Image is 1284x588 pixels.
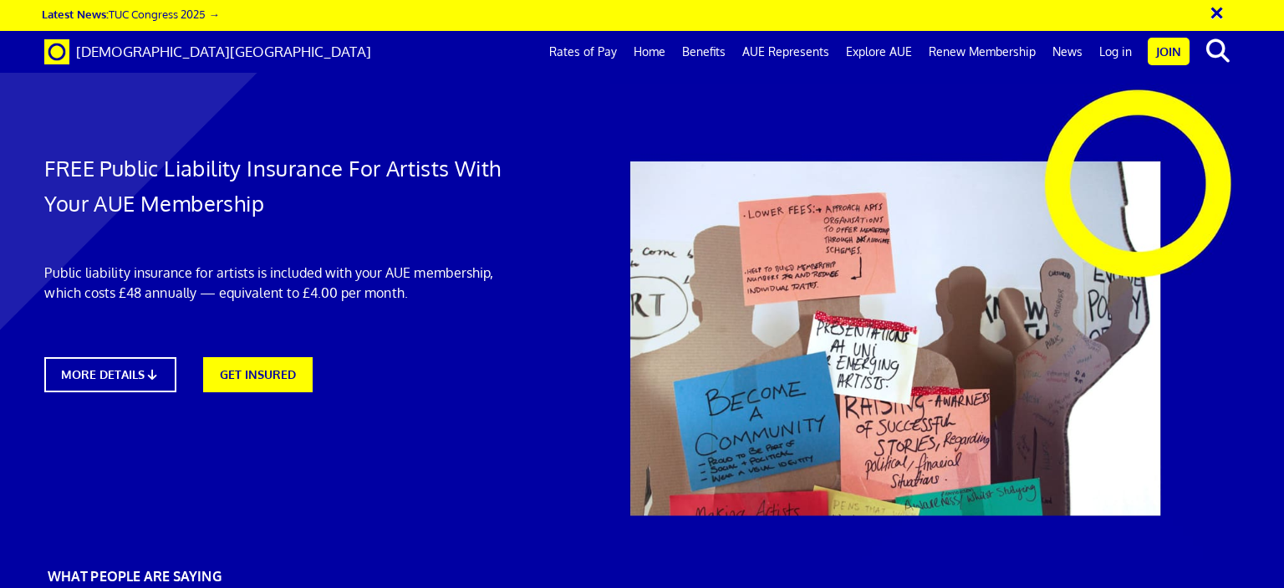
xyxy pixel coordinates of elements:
[203,357,313,392] a: GET INSURED
[42,7,219,21] a: Latest News:TUC Congress 2025 →
[1148,38,1190,65] a: Join
[76,43,371,60] span: [DEMOGRAPHIC_DATA][GEOGRAPHIC_DATA]
[920,31,1044,73] a: Renew Membership
[1193,33,1244,69] button: search
[44,357,176,392] a: MORE DETAILS
[32,31,384,73] a: Brand [DEMOGRAPHIC_DATA][GEOGRAPHIC_DATA]
[44,263,527,303] p: Public liability insurance for artists is included with your AUE membership, which costs £48 annu...
[1091,31,1140,73] a: Log in
[734,31,838,73] a: AUE Represents
[838,31,920,73] a: Explore AUE
[42,7,109,21] strong: Latest News:
[674,31,734,73] a: Benefits
[44,151,527,221] h1: FREE Public Liability Insurance For Artists With Your AUE Membership
[541,31,625,73] a: Rates of Pay
[625,31,674,73] a: Home
[1044,31,1091,73] a: News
